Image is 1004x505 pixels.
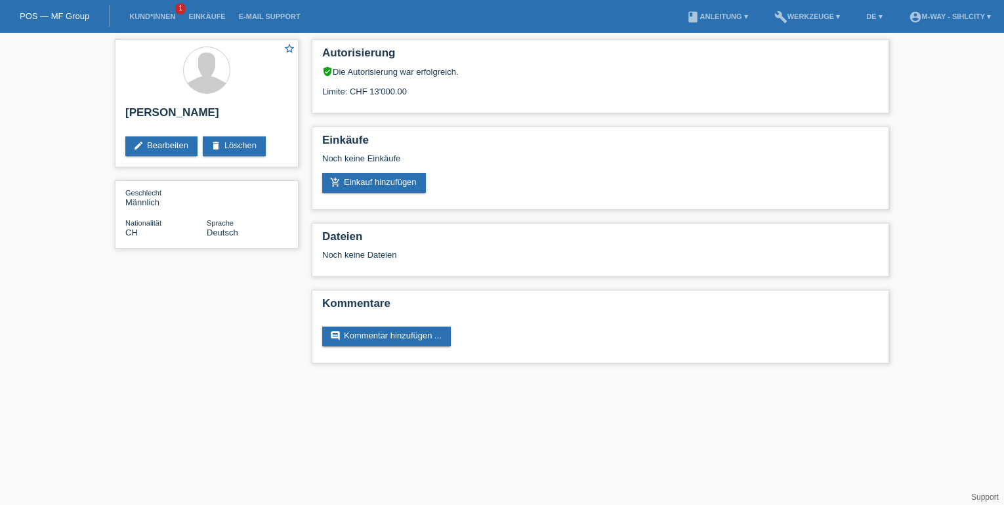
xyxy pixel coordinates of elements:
i: build [774,10,787,24]
span: Sprache [207,219,234,227]
i: account_circle [909,10,922,24]
a: Kund*innen [123,12,182,20]
h2: Kommentare [322,297,879,317]
a: buildWerkzeuge ▾ [768,12,847,20]
a: star_border [283,43,295,56]
span: Geschlecht [125,189,161,197]
h2: Autorisierung [322,47,879,66]
h2: [PERSON_NAME] [125,106,288,126]
i: book [686,10,700,24]
i: verified_user [322,66,333,77]
i: star_border [283,43,295,54]
a: Einkäufe [182,12,232,20]
a: Support [971,493,999,502]
div: Männlich [125,188,207,207]
i: delete [211,140,221,151]
h2: Dateien [322,230,879,250]
span: Schweiz [125,228,138,237]
a: editBearbeiten [125,136,198,156]
a: DE ▾ [860,12,889,20]
i: comment [330,331,341,341]
a: bookAnleitung ▾ [680,12,754,20]
div: Limite: CHF 13'000.00 [322,77,879,96]
i: add_shopping_cart [330,177,341,188]
a: commentKommentar hinzufügen ... [322,327,451,346]
span: Nationalität [125,219,161,227]
a: POS — MF Group [20,11,89,21]
div: Die Autorisierung war erfolgreich. [322,66,879,77]
div: Noch keine Dateien [322,250,723,260]
a: E-Mail Support [232,12,307,20]
span: 1 [175,3,186,14]
a: account_circlem-way - Sihlcity ▾ [902,12,997,20]
div: Noch keine Einkäufe [322,153,879,173]
a: deleteLöschen [203,136,266,156]
i: edit [133,140,144,151]
h2: Einkäufe [322,134,879,153]
a: add_shopping_cartEinkauf hinzufügen [322,173,426,193]
span: Deutsch [207,228,238,237]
